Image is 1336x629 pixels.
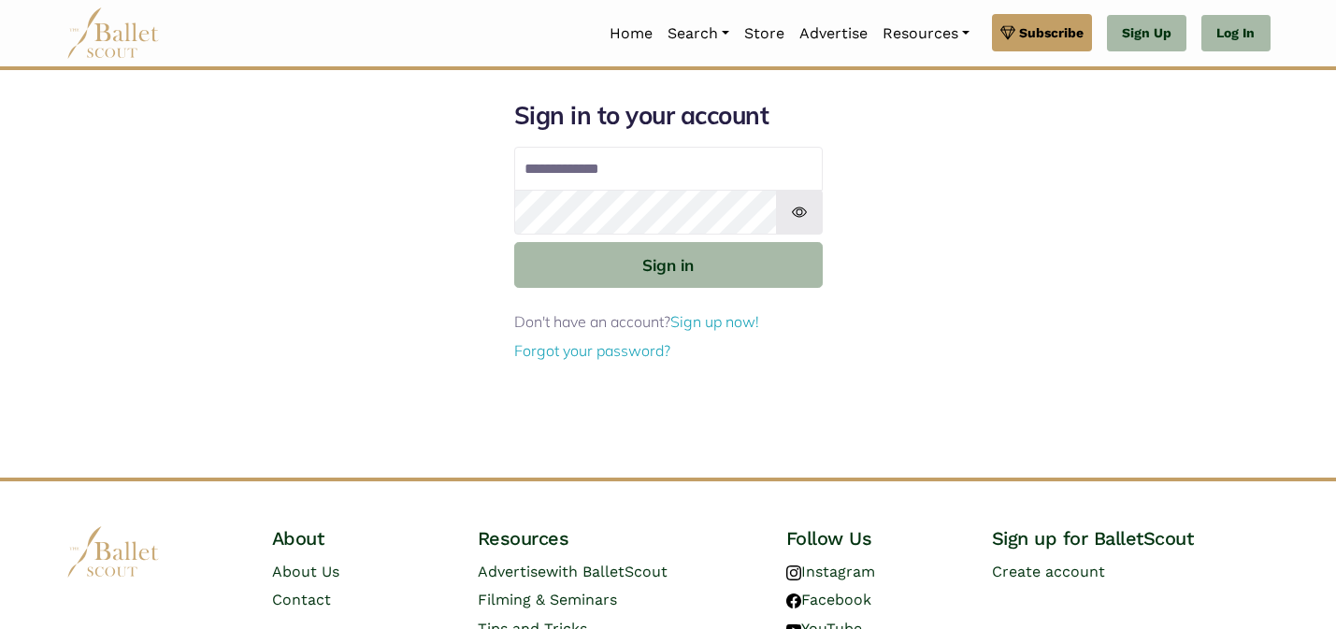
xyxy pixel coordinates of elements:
h1: Sign in to your account [514,100,823,132]
span: Subscribe [1019,22,1084,43]
a: Forgot your password? [514,341,670,360]
a: Home [602,14,660,53]
h4: Resources [478,526,756,550]
a: Log In [1201,15,1270,52]
p: Don't have an account? [514,310,823,335]
a: Sign Up [1107,15,1186,52]
h4: Sign up for BalletScout [992,526,1271,550]
button: Sign in [514,242,823,288]
span: with BalletScout [546,563,668,580]
a: Store [737,14,792,53]
a: Resources [875,14,977,53]
img: instagram logo [786,565,801,580]
a: Sign up now! [670,312,759,331]
a: Subscribe [992,14,1092,51]
img: logo [66,526,160,578]
a: Instagram [786,563,875,580]
h4: Follow Us [786,526,962,550]
a: Advertise [792,14,875,53]
a: About Us [272,563,339,580]
a: Facebook [786,591,871,608]
a: Search [660,14,737,53]
img: gem.svg [1000,22,1015,43]
a: Create account [992,563,1105,580]
a: Filming & Seminars [478,591,617,608]
a: Contact [272,591,331,608]
h4: About [272,526,448,550]
img: facebook logo [786,593,801,608]
a: Advertisewith BalletScout [478,563,668,580]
